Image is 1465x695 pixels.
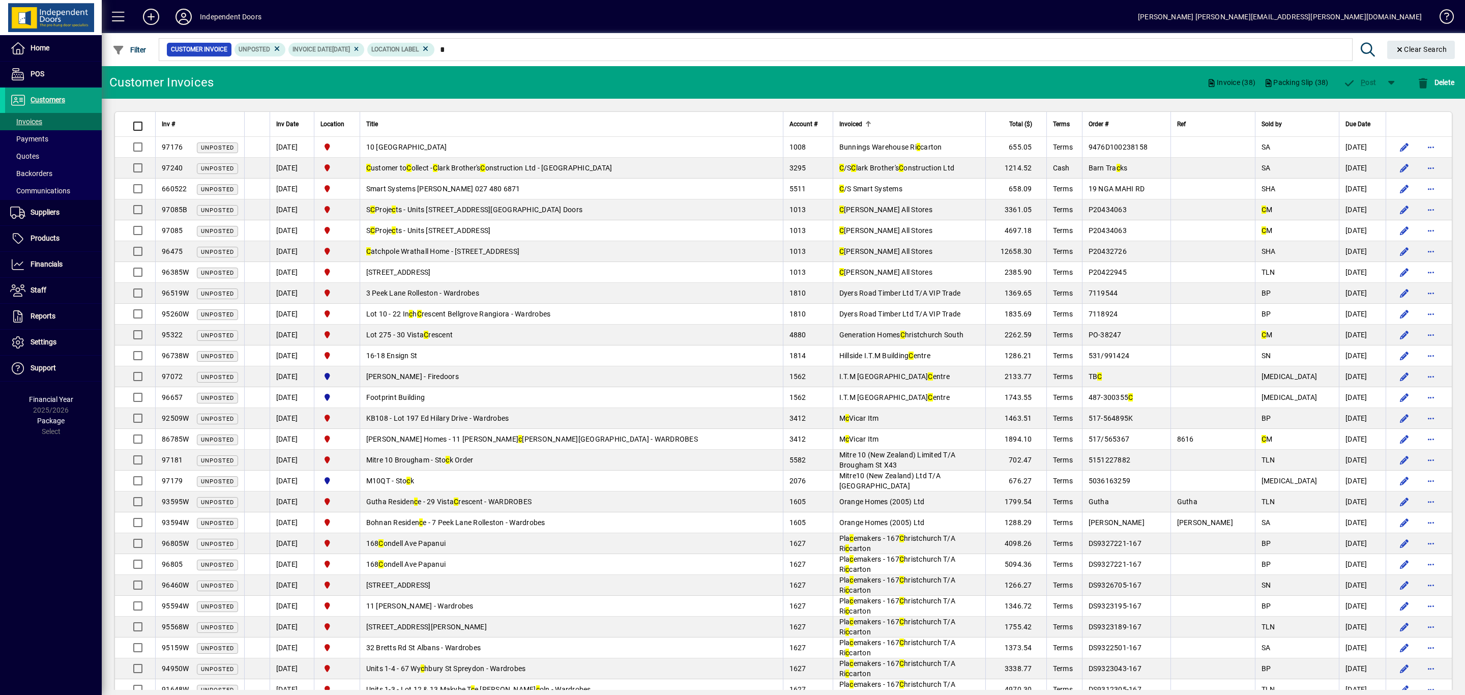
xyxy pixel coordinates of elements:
[1053,331,1073,339] span: Terms
[1138,9,1422,25] div: [PERSON_NAME] [PERSON_NAME][EMAIL_ADDRESS][PERSON_NAME][DOMAIN_NAME]
[1089,352,1130,360] span: 531/991424
[1423,410,1439,426] button: More options
[5,278,102,303] a: Staff
[270,199,314,220] td: [DATE]
[201,270,234,276] span: Unposted
[162,143,183,151] span: 97176
[985,345,1046,366] td: 1286.21
[1414,73,1457,92] button: Delete
[1423,514,1439,531] button: More options
[1423,660,1439,677] button: More options
[201,332,234,339] span: Unposted
[1262,119,1282,130] span: Sold by
[200,9,261,25] div: Independent Doors
[1396,201,1413,218] button: Edit
[480,164,485,172] em: C
[789,268,806,276] span: 1013
[1053,247,1073,255] span: Terms
[5,165,102,182] a: Backorders
[1396,473,1413,489] button: Edit
[1262,247,1276,255] span: SHA
[1423,431,1439,447] button: More options
[1339,366,1386,387] td: [DATE]
[1423,306,1439,322] button: More options
[162,372,183,381] span: 97072
[1396,431,1413,447] button: Edit
[320,183,354,194] span: Christchurch
[112,46,146,54] span: Filter
[1053,143,1073,151] span: Terms
[366,247,520,255] span: atchpole Wrathall Home - [STREET_ADDRESS]
[992,119,1041,130] div: Total ($)
[1423,556,1439,572] button: More options
[320,308,354,320] span: Christchurch
[1423,619,1439,635] button: More options
[789,310,806,318] span: 1810
[1396,243,1413,259] button: Edit
[10,169,52,178] span: Backorders
[1396,347,1413,364] button: Edit
[1396,514,1413,531] button: Edit
[239,46,270,53] span: Unposted
[1345,119,1380,130] div: Due Date
[789,119,827,130] div: Account #
[985,220,1046,241] td: 4697.18
[1417,78,1454,86] span: Delete
[320,267,354,278] span: Christchurch
[1262,331,1266,339] em: C
[31,286,46,294] span: Staff
[839,119,979,130] div: Invoiced
[1053,119,1070,130] span: Terms
[789,331,806,339] span: 4880
[909,352,913,360] em: C
[1053,310,1073,318] span: Terms
[31,208,60,216] span: Suppliers
[789,185,806,193] span: 5511
[1341,73,1379,92] button: Post
[320,287,354,299] span: Christchurch
[366,164,612,172] span: ustomer to ollect - lark Brother's onstruction Ltd - [GEOGRAPHIC_DATA]
[1423,222,1439,239] button: More options
[1053,352,1073,360] span: Terms
[1262,164,1271,172] span: SA
[839,164,844,172] em: C
[320,246,354,257] span: Christchurch
[270,158,314,179] td: [DATE]
[366,185,520,193] span: Smart Systems [PERSON_NAME] 027 480 6871
[392,226,395,235] em: c
[1053,226,1073,235] span: Terms
[1423,598,1439,614] button: More options
[839,247,932,255] span: [PERSON_NAME] All Stores
[270,366,314,387] td: [DATE]
[31,338,56,346] span: Settings
[320,204,354,215] span: Christchurch
[370,206,375,214] em: C
[320,329,354,340] span: Christchurch
[162,331,183,339] span: 95322
[162,268,189,276] span: 96385W
[1396,327,1413,343] button: Edit
[1423,473,1439,489] button: More options
[1262,226,1273,235] span: M
[1262,331,1273,339] span: M
[5,113,102,130] a: Invoices
[1396,160,1413,176] button: Edit
[839,119,862,130] span: Invoiced
[162,206,188,214] span: 97085B
[320,162,354,173] span: Christchurch
[1259,73,1333,92] button: Packing Slip (38)
[1396,598,1413,614] button: Edit
[270,241,314,262] td: [DATE]
[789,247,806,255] span: 1013
[31,44,49,52] span: Home
[839,185,902,193] span: /S Smart Systems
[10,118,42,126] span: Invoices
[1262,206,1266,214] em: C
[1262,310,1271,318] span: BP
[1423,640,1439,656] button: More options
[5,304,102,329] a: Reports
[167,8,200,26] button: Profile
[851,164,856,172] em: C
[320,141,354,153] span: Christchurch
[201,165,234,172] span: Unposted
